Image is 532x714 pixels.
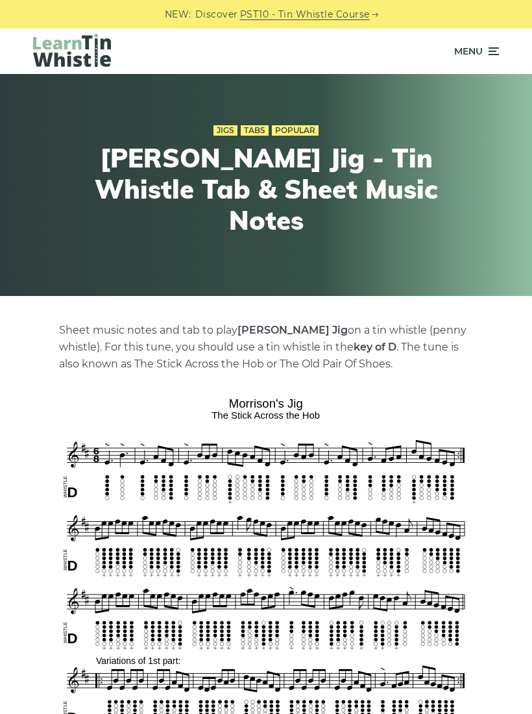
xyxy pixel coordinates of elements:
img: LearnTinWhistle.com [33,34,111,67]
a: Popular [272,125,319,136]
a: Jigs [213,125,237,136]
strong: [PERSON_NAME] Jig [237,324,348,336]
h1: [PERSON_NAME] Jig - Tin Whistle Tab & Sheet Music Notes [91,142,441,236]
strong: key of D [354,341,396,353]
p: Sheet music notes and tab to play on a tin whistle (penny whistle). For this tune, you should use... [59,322,473,373]
span: Menu [454,35,483,68]
a: Tabs [241,125,269,136]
